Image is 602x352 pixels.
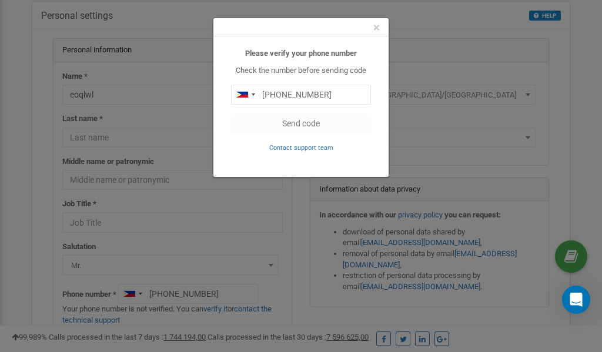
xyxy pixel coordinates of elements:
[562,286,590,314] div: Open Intercom Messenger
[231,113,371,133] button: Send code
[232,85,259,104] div: Telephone country code
[245,49,357,58] b: Please verify your phone number
[373,21,380,35] span: ×
[269,144,333,152] small: Contact support team
[231,85,371,105] input: 0905 123 4567
[269,143,333,152] a: Contact support team
[231,65,371,76] p: Check the number before sending code
[373,22,380,34] button: Close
